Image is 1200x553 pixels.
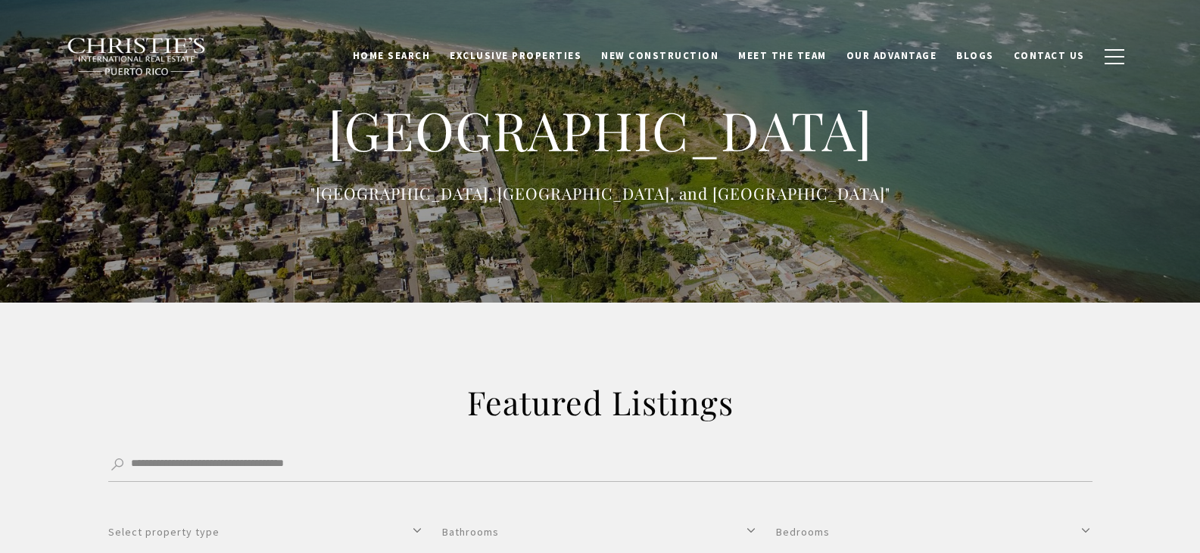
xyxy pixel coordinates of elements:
span: Our Advantage [846,49,937,62]
a: Exclusive Properties [440,42,591,70]
a: New Construction [591,42,728,70]
h1: [GEOGRAPHIC_DATA] [298,97,903,163]
span: Exclusive Properties [450,49,581,62]
a: Blogs [946,42,1004,70]
img: Christie's International Real Estate black text logo [67,37,207,76]
a: Our Advantage [837,42,947,70]
a: Home Search [343,42,441,70]
a: Meet the Team [728,42,837,70]
span: New Construction [601,49,718,62]
p: "[GEOGRAPHIC_DATA], [GEOGRAPHIC_DATA], and [GEOGRAPHIC_DATA]" [298,181,903,206]
span: Blogs [956,49,994,62]
h2: Featured Listings [275,381,926,424]
span: Contact Us [1014,49,1085,62]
